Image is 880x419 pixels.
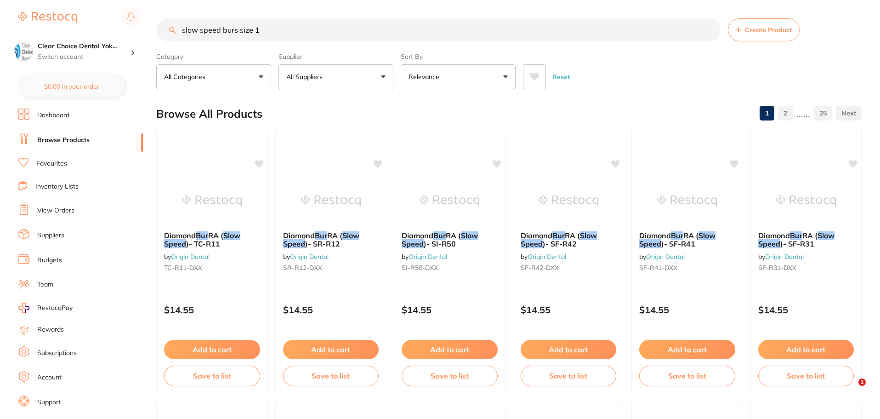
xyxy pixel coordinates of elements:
[802,231,818,240] span: RA (
[37,280,53,289] a: Team
[164,231,260,248] b: Diamond Bur RA (Slow Speed)- TC-R11
[402,253,447,261] span: by
[758,264,796,272] span: SF-R31-DXX
[301,178,361,224] img: Diamond Bur RA (Slow Speed)- SR-R12
[283,253,329,261] span: by
[639,264,677,272] span: SF-R41-DXX
[461,231,478,240] em: Slow
[283,366,379,386] button: Save to list
[18,75,125,98] button: $0.00 in your order
[661,239,695,248] span: )- SF-R41
[639,253,685,261] span: by
[37,398,61,407] a: Support
[639,231,735,248] b: Diamond Bur RA (Slow Speed)- SF-R41
[283,231,315,240] span: Diamond
[402,340,498,359] button: Add to cart
[401,52,516,61] label: Sort By
[164,72,209,81] p: All Categories
[38,52,131,62] p: Switch account
[164,264,202,272] span: TC-R11-DXX
[38,42,131,51] h4: Clear Choice Dental Yokine
[521,231,617,248] b: Diamond Bur RA (Slow Speed)- SF-R42
[278,64,393,89] button: All Suppliers
[402,264,438,272] span: SI-R50-DXX
[758,366,854,386] button: Save to list
[550,64,573,89] button: Reset
[552,231,565,240] em: Bur
[521,239,543,248] em: Speed
[758,231,790,240] span: Diamond
[521,264,559,272] span: SF-R42-DXX
[409,72,443,81] p: Relevance
[342,231,359,240] em: Slow
[639,304,735,315] p: $14.55
[37,136,90,145] a: Browse Products
[35,182,79,191] a: Inventory Lists
[646,253,685,261] a: Origin Dental
[223,231,240,240] em: Slow
[543,239,577,248] span: )- SF-R42
[790,231,802,240] em: Bur
[156,108,262,121] h2: Browse All Products
[758,304,854,315] p: $14.55
[402,304,498,315] p: $14.55
[402,239,424,248] em: Speed
[409,253,447,261] a: Origin Dental
[290,253,329,261] a: Origin Dental
[745,26,792,34] span: Create Product
[305,239,340,248] span: )- SR-R12
[521,366,617,386] button: Save to list
[580,231,597,240] em: Slow
[402,231,433,240] span: Diamond
[37,349,77,358] a: Subscriptions
[156,64,271,89] button: All Categories
[37,373,62,382] a: Account
[728,18,800,41] button: Create Product
[402,231,498,248] b: Diamond Bur RA (Slow Speed)- SI-R50
[780,239,814,248] span: )- SF-R31
[37,111,69,120] a: Dashboard
[164,366,260,386] button: Save to list
[327,231,342,240] span: RA (
[18,7,77,28] a: Restocq Logo
[283,231,379,248] b: Diamond Bur RA (Slow Speed)- SR-R12
[765,253,804,261] a: Origin Dental
[671,231,683,240] em: Bur
[18,303,29,313] img: RestocqPay
[171,253,210,261] a: Origin Dental
[18,303,73,313] a: RestocqPay
[758,239,780,248] em: Speed
[446,231,461,240] span: RA (
[521,253,566,261] span: by
[758,340,854,359] button: Add to cart
[37,325,64,334] a: Rewards
[683,231,698,240] span: RA (
[164,340,260,359] button: Add to cart
[639,231,671,240] span: Diamond
[156,18,721,41] input: Search Products
[37,304,73,313] span: RestocqPay
[818,231,835,240] em: Slow
[424,239,456,248] span: )- SI-R50
[760,104,774,122] a: 1
[37,231,64,240] a: Suppliers
[156,52,271,61] label: Category
[164,253,210,261] span: by
[433,231,446,240] em: Bur
[528,253,566,261] a: Origin Dental
[521,340,617,359] button: Add to cart
[796,108,810,119] p: ......
[814,104,832,122] a: 25
[283,340,379,359] button: Add to cart
[840,379,862,401] iframe: Intercom live chat
[315,231,327,240] em: Bur
[420,178,479,224] img: Diamond Bur RA (Slow Speed)- SI-R50
[37,206,74,215] a: View Orders
[164,231,196,240] span: Diamond
[657,178,717,224] img: Diamond Bur RA (Slow Speed)- SF-R41
[758,231,854,248] b: Diamond Bur RA (Slow Speed)- SF-R31
[186,239,220,248] span: )- TC-R11
[778,104,793,122] a: 2
[639,340,735,359] button: Add to cart
[286,72,326,81] p: All Suppliers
